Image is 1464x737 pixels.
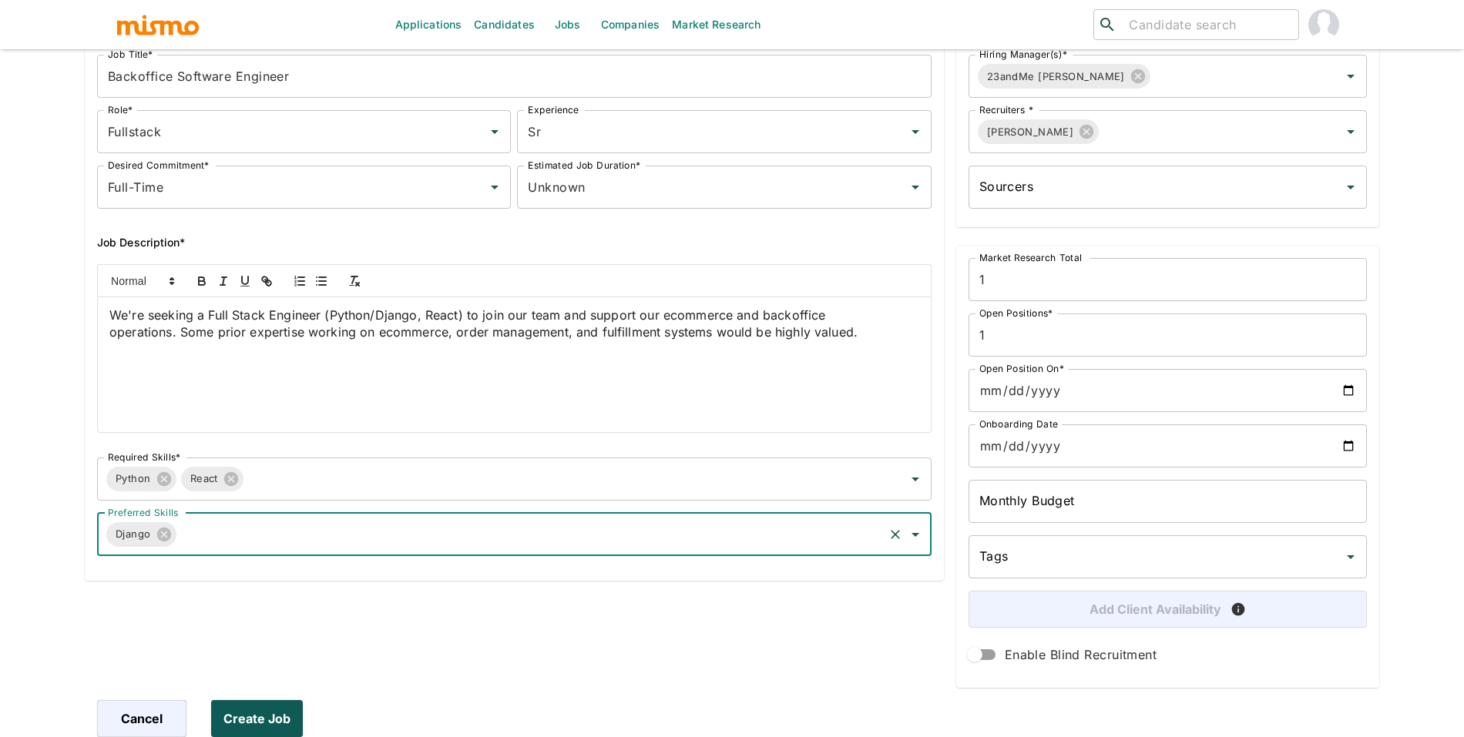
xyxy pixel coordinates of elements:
button: Open [484,121,505,142]
label: Required Skills* [108,451,181,464]
h6: Job Description* [97,233,932,252]
button: Cancel [97,700,186,737]
label: Preferred Skills [108,506,179,519]
div: 23andMe [PERSON_NAME] [978,64,1150,89]
div: React [181,467,243,491]
button: Open [1340,121,1362,142]
button: Open [905,121,926,142]
button: Open [905,176,926,198]
label: Estimated Job Duration* [528,159,640,172]
button: Open [1340,65,1362,87]
label: Open Positions* [979,307,1053,320]
span: React [181,470,227,487]
span: 23andMe [PERSON_NAME] [978,68,1134,85]
div: Python [106,467,176,491]
label: Desired Commitment* [108,159,210,172]
button: Clear [885,524,906,545]
label: Experience [528,103,579,116]
button: Open [484,176,505,198]
label: Open Position On* [979,362,1064,375]
input: Candidate search [1123,14,1292,35]
label: Onboarding Date [979,417,1058,430]
button: Open [905,524,926,545]
button: Open [1340,176,1362,198]
img: logo [116,13,200,36]
div: Django [106,522,176,547]
button: Open [905,468,926,490]
span: We're seeking a Full Stack Engineer (Python/Django, React) to join our team and support our ecomm... [109,307,858,340]
span: Add availability after creating the job [1231,601,1246,617]
span: Python [106,470,160,487]
label: Role* [108,103,133,116]
img: Maria Lujan Ciommo [1308,9,1339,40]
label: Hiring Manager(s)* [979,48,1067,61]
span: [PERSON_NAME] [978,123,1083,141]
label: Recruiters * [979,103,1033,116]
label: Job Title* [108,48,153,61]
span: Enable Blind Recruitment [1005,644,1157,665]
button: Open [1340,546,1362,568]
button: Create Job [211,700,303,737]
span: Django [106,525,160,543]
label: Market Research Total [979,251,1082,264]
div: [PERSON_NAME] [978,119,1100,144]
